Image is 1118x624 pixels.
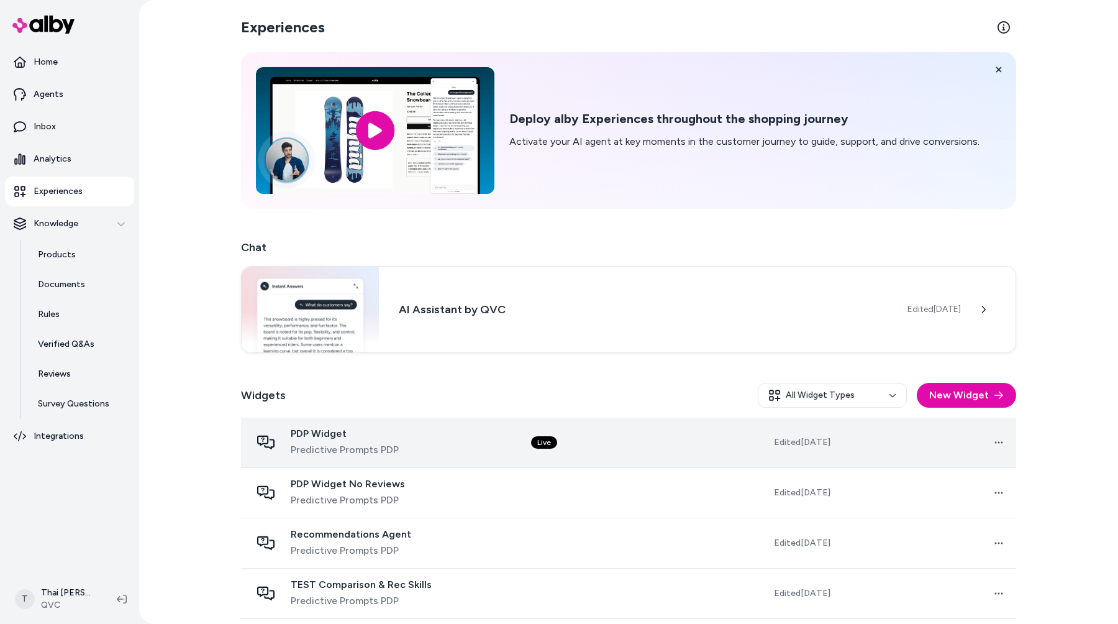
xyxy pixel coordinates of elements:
[5,177,134,206] a: Experiences
[774,587,830,600] span: Edited [DATE]
[774,436,830,449] span: Edited [DATE]
[5,209,134,239] button: Knowledge
[25,270,134,300] a: Documents
[5,144,134,174] a: Analytics
[25,359,134,389] a: Reviews
[531,436,557,449] div: Live
[25,300,134,329] a: Rules
[917,383,1016,408] button: New Widget
[241,239,1016,256] h2: Chat
[291,478,405,490] span: PDP Widget No Reviews
[38,278,85,291] p: Documents
[5,112,134,142] a: Inbox
[41,599,97,612] span: QVC
[38,368,71,380] p: Reviews
[242,267,379,352] img: Chat widget
[291,594,432,608] span: Predictive Prompts PDP
[509,111,979,127] h2: Deploy alby Experiences throughout the shopping journey
[291,493,405,508] span: Predictive Prompts PDP
[25,329,134,359] a: Verified Q&As
[241,387,286,404] h2: Widgets
[15,589,35,609] span: T
[41,587,97,599] p: Thai [PERSON_NAME]
[34,218,78,230] p: Knowledge
[34,88,63,101] p: Agents
[34,153,71,165] p: Analytics
[25,240,134,270] a: Products
[25,389,134,419] a: Survey Questions
[774,487,830,499] span: Edited [DATE]
[291,428,399,440] span: PDP Widget
[774,537,830,549] span: Edited [DATE]
[5,47,134,77] a: Home
[5,421,134,451] a: Integrations
[907,303,961,316] span: Edited [DATE]
[241,17,325,37] h2: Experiences
[12,16,75,34] img: alby Logo
[34,56,58,68] p: Home
[758,383,907,408] button: All Widget Types
[291,543,411,558] span: Predictive Prompts PDP
[34,430,84,443] p: Integrations
[399,301,888,318] h3: AI Assistant by QVC
[291,443,399,457] span: Predictive Prompts PDP
[5,80,134,109] a: Agents
[291,528,411,541] span: Recommendations Agent
[34,121,56,133] p: Inbox
[509,134,979,149] p: Activate your AI agent at key moments in the customer journey to guide, support, and drive conver...
[38,308,60,321] p: Rules
[38,398,109,410] p: Survey Questions
[241,266,1016,353] a: Chat widgetAI Assistant by QVCEdited[DATE]
[38,338,94,351] p: Verified Q&As
[7,579,107,619] button: TThai [PERSON_NAME]QVC
[291,579,432,591] span: TEST Comparison & Rec Skills
[38,249,76,261] p: Products
[34,185,83,198] p: Experiences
